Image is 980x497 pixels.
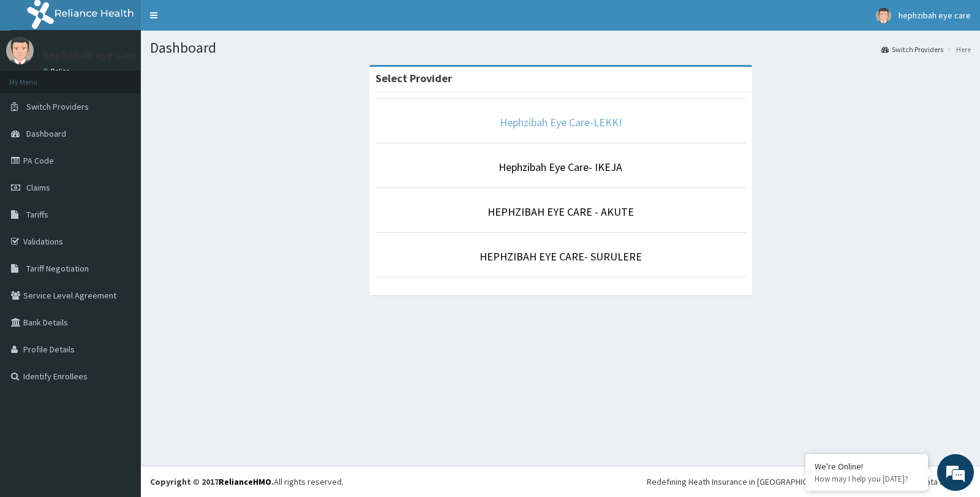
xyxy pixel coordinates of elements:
[6,37,34,64] img: User Image
[43,50,137,61] p: hephzibah eye care
[71,154,169,278] span: We're online!
[488,205,634,219] a: HEPHZIBAH EYE CARE - AKUTE
[26,182,50,193] span: Claims
[647,476,971,488] div: Redefining Heath Insurance in [GEOGRAPHIC_DATA] using Telemedicine and Data Science!
[876,8,891,23] img: User Image
[201,6,230,36] div: Minimize live chat window
[150,40,971,56] h1: Dashboard
[815,461,919,472] div: We're Online!
[899,10,971,21] span: hephzibah eye care
[499,160,622,174] a: Hephzibah Eye Care- IKEJA
[219,476,271,487] a: RelianceHMO
[6,335,233,377] textarea: Type your message and hit 'Enter'
[43,67,72,75] a: Online
[881,44,943,55] a: Switch Providers
[26,101,89,112] span: Switch Providers
[23,61,50,92] img: d_794563401_company_1708531726252_794563401
[944,44,971,55] li: Here
[500,115,622,129] a: Hephzibah Eye Care-LEKKI
[815,474,919,484] p: How may I help you today?
[26,263,89,274] span: Tariff Negotiation
[375,71,452,85] strong: Select Provider
[26,209,48,220] span: Tariffs
[480,249,642,264] a: HEPHZIBAH EYE CARE- SURULERE
[150,476,274,487] strong: Copyright © 2017 .
[141,466,980,497] footer: All rights reserved.
[64,69,206,85] div: Chat with us now
[26,128,66,139] span: Dashboard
